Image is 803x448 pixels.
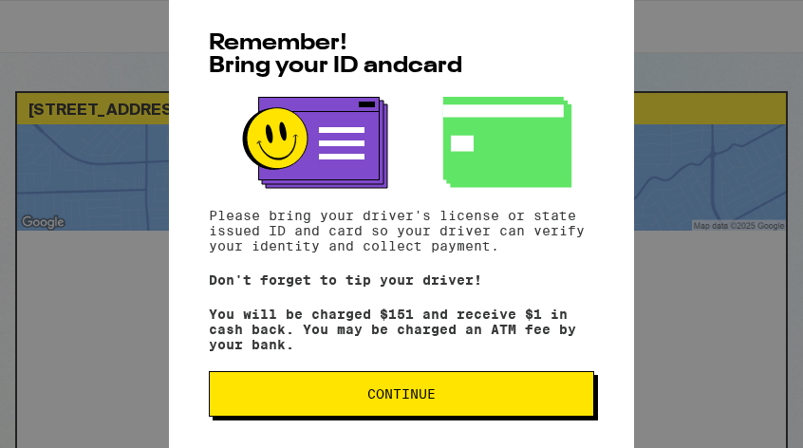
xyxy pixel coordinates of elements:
p: Don't forget to tip your driver! [209,272,594,288]
p: Please bring your driver's license or state issued ID and card so your driver can verify your ide... [209,208,594,253]
span: Continue [367,387,436,401]
p: You will be charged $151 and receive $1 in cash back. You may be charged an ATM fee by your bank. [209,307,594,352]
button: Continue [209,371,594,417]
span: Remember! Bring your ID and card [209,32,462,78]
